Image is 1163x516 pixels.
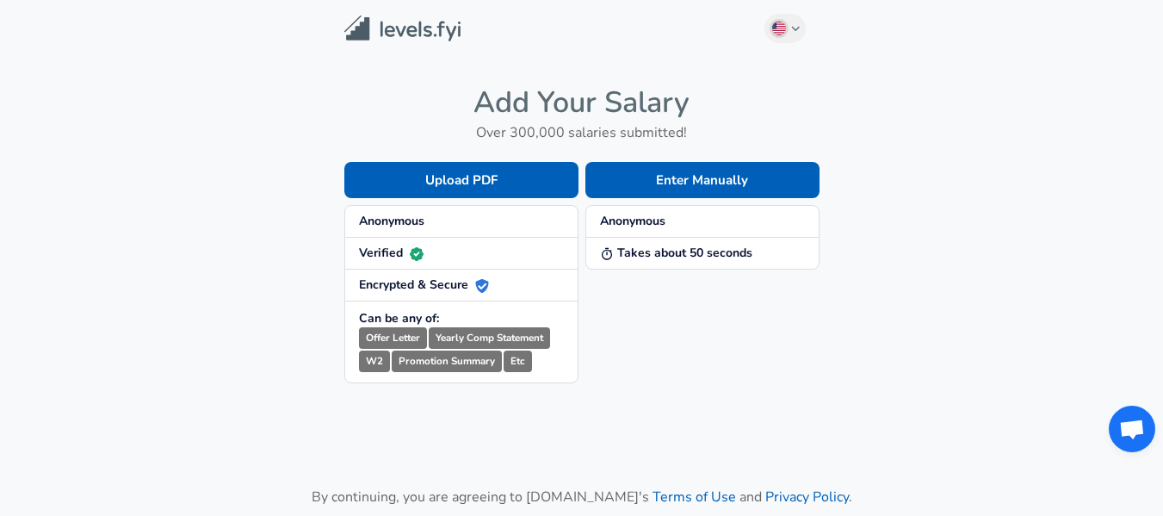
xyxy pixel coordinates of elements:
strong: Takes about 50 seconds [600,245,752,261]
small: Offer Letter [359,327,427,349]
a: Terms of Use [653,488,736,507]
button: English (US) [764,14,806,43]
strong: Encrypted & Secure [359,277,489,293]
small: W2 [359,351,390,372]
button: Enter Manually [585,162,820,198]
img: Levels.fyi [344,16,461,42]
h6: Over 300,000 salaries submitted! [344,121,820,145]
div: Відкритий чат [1109,406,1155,452]
small: Yearly Comp Statement [429,327,550,349]
strong: Verified [359,245,424,261]
strong: Anonymous [600,213,665,229]
h4: Add Your Salary [344,84,820,121]
button: Upload PDF [344,162,578,198]
img: English (US) [772,22,786,35]
small: Etc [504,351,532,372]
a: Privacy Policy [765,488,849,507]
strong: Anonymous [359,213,424,229]
strong: Can be any of: [359,310,439,326]
small: Promotion Summary [392,351,502,372]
